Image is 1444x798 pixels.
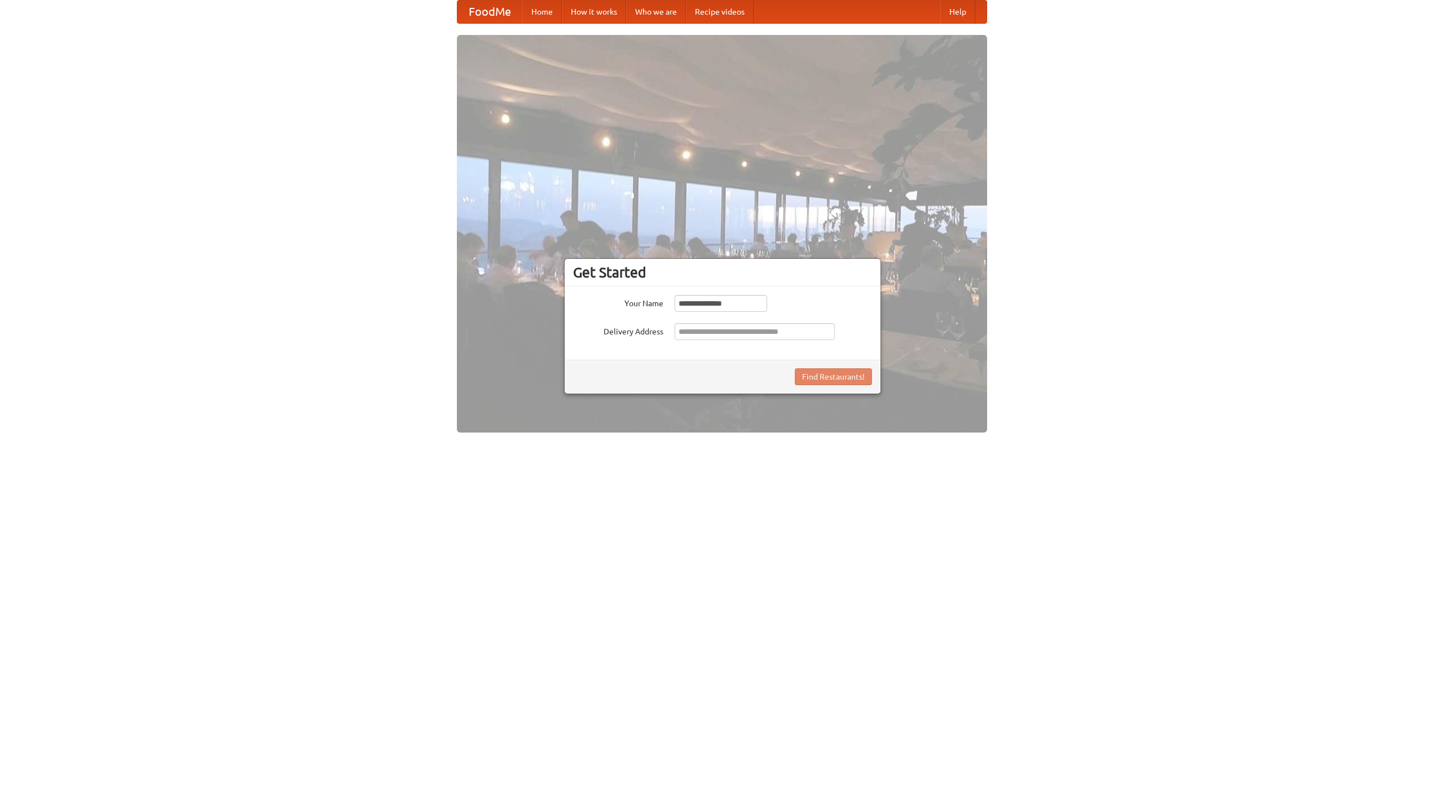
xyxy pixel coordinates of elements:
label: Delivery Address [573,323,663,337]
a: Who we are [626,1,686,23]
label: Your Name [573,295,663,309]
button: Find Restaurants! [795,368,872,385]
a: Help [940,1,975,23]
a: Recipe videos [686,1,754,23]
a: FoodMe [457,1,522,23]
a: How it works [562,1,626,23]
a: Home [522,1,562,23]
h3: Get Started [573,264,872,281]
